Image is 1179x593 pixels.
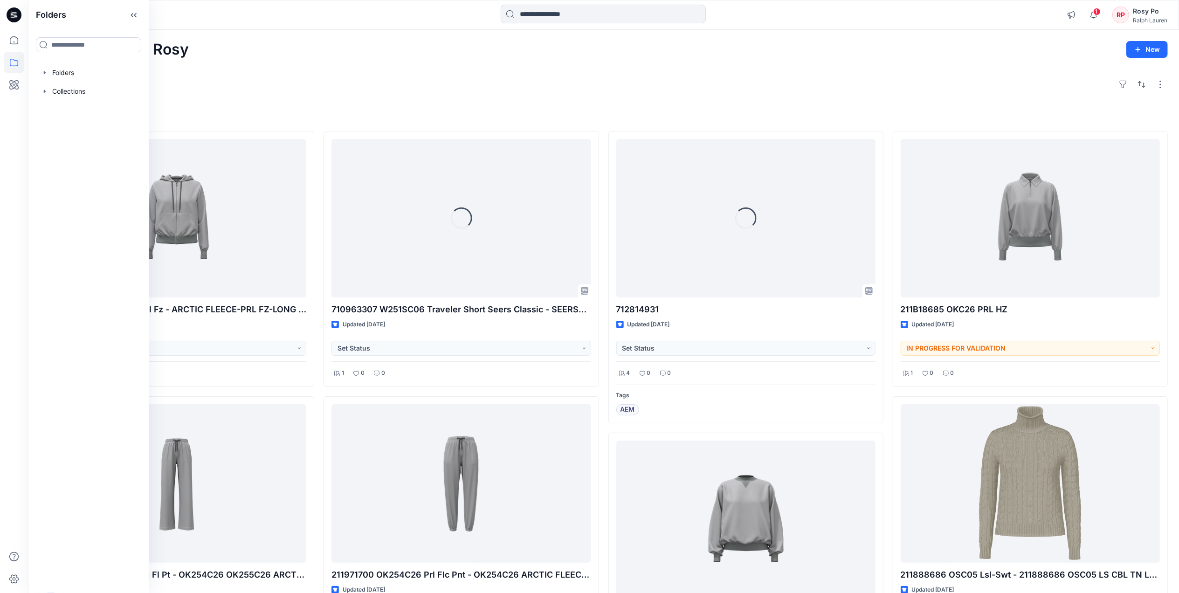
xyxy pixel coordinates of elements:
p: 0 [647,368,651,378]
p: 712814931 [616,303,876,316]
p: 1 [342,368,344,378]
span: AEM [621,404,635,415]
button: New [1126,41,1168,58]
h4: Styles [39,110,1168,122]
a: 211B18685 OKC26 PRL HZ [901,139,1160,297]
p: 4 [627,368,630,378]
p: Updated [DATE] [343,320,385,330]
p: 211977959 OKC26 Wd Lg Fl Pt - OK254C26 OK255C26 ARCTIC FLEECE-WD LG FL PT-ANKLE-ATHLETIC [47,568,306,581]
p: 0 [668,368,671,378]
p: Updated [DATE] [627,320,670,330]
div: RP [1112,7,1129,23]
p: Tags [616,391,876,400]
p: Updated [DATE] [912,320,954,330]
p: 0 [951,368,954,378]
p: 0 [930,368,934,378]
p: 211971699 OK254C26 Prl Fz - ARCTIC FLEECE-PRL FZ-LONG SLEEVE-SWEATSHIRT [47,303,306,316]
div: Rosy Po [1133,6,1167,17]
a: 211971699 OK254C26 Prl Fz - ARCTIC FLEECE-PRL FZ-LONG SLEEVE-SWEATSHIRT [47,139,306,297]
a: 211971700 OK254C26 Prl Flc Pnt - OK254C26 ARCTIC FLEECE-PRL FLC PNTANKLE-ATHLETIC [331,404,591,563]
p: 1 [911,368,913,378]
p: 211888686 OSC05 Lsl-Swt - 211888686 OSC05 LS CBL TN Lsl-Swt [901,568,1160,581]
p: 211971700 OK254C26 Prl Flc Pnt - OK254C26 ARCTIC FLEECE-PRL FLC PNTANKLE-ATHLETIC [331,568,591,581]
a: 211888686 OSC05 Lsl-Swt - 211888686 OSC05 LS CBL TN Lsl-Swt [901,404,1160,563]
div: Ralph Lauren [1133,17,1167,24]
p: 211B18685 OKC26 PRL HZ [901,303,1160,316]
p: 0 [381,368,385,378]
a: 211977959 OKC26 Wd Lg Fl Pt - OK254C26 OK255C26 ARCTIC FLEECE-WD LG FL PT-ANKLE-ATHLETIC [47,404,306,563]
span: 1 [1093,8,1101,15]
p: 0 [361,368,365,378]
p: 710963307 W251SC06 Traveler Short Seers Classic - SEERSUCKER TRAVELER [331,303,591,316]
